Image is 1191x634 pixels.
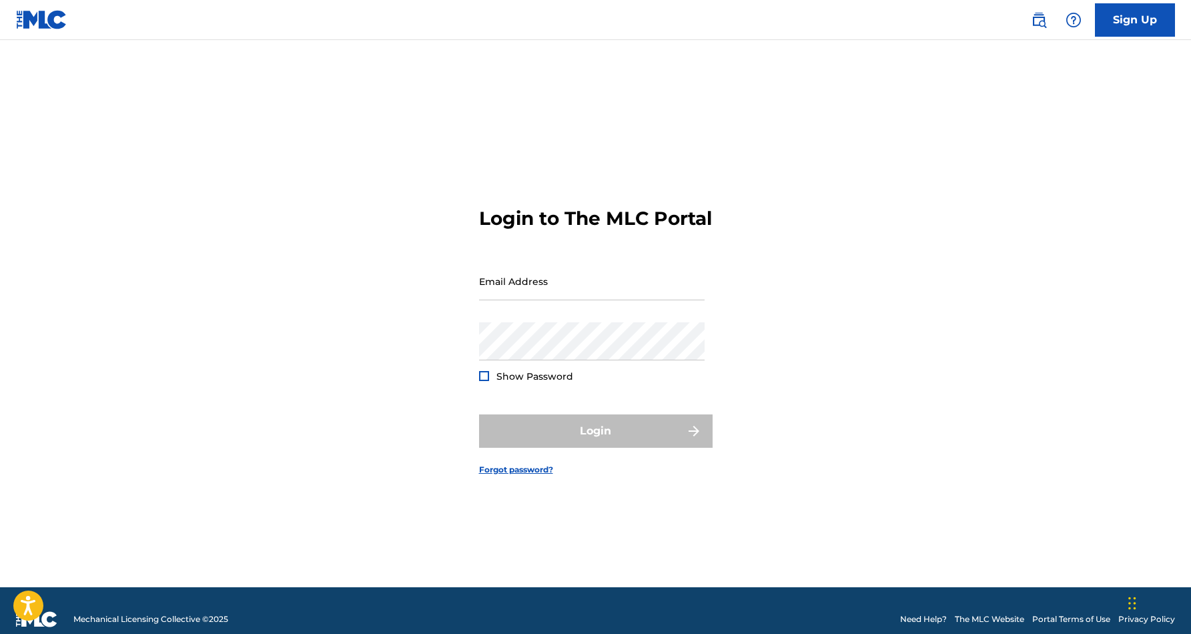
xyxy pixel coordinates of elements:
a: Portal Terms of Use [1032,613,1110,625]
span: Show Password [496,370,573,382]
a: Privacy Policy [1118,613,1175,625]
div: Drag [1128,583,1136,623]
h3: Login to The MLC Portal [479,207,712,230]
a: Public Search [1026,7,1052,33]
div: Help [1060,7,1087,33]
img: MLC Logo [16,10,67,29]
span: Mechanical Licensing Collective © 2025 [73,613,228,625]
img: logo [16,611,57,627]
a: Need Help? [900,613,947,625]
img: search [1031,12,1047,28]
img: help [1066,12,1082,28]
a: Sign Up [1095,3,1175,37]
a: The MLC Website [955,613,1024,625]
iframe: Chat Widget [1124,570,1191,634]
a: Forgot password? [479,464,553,476]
